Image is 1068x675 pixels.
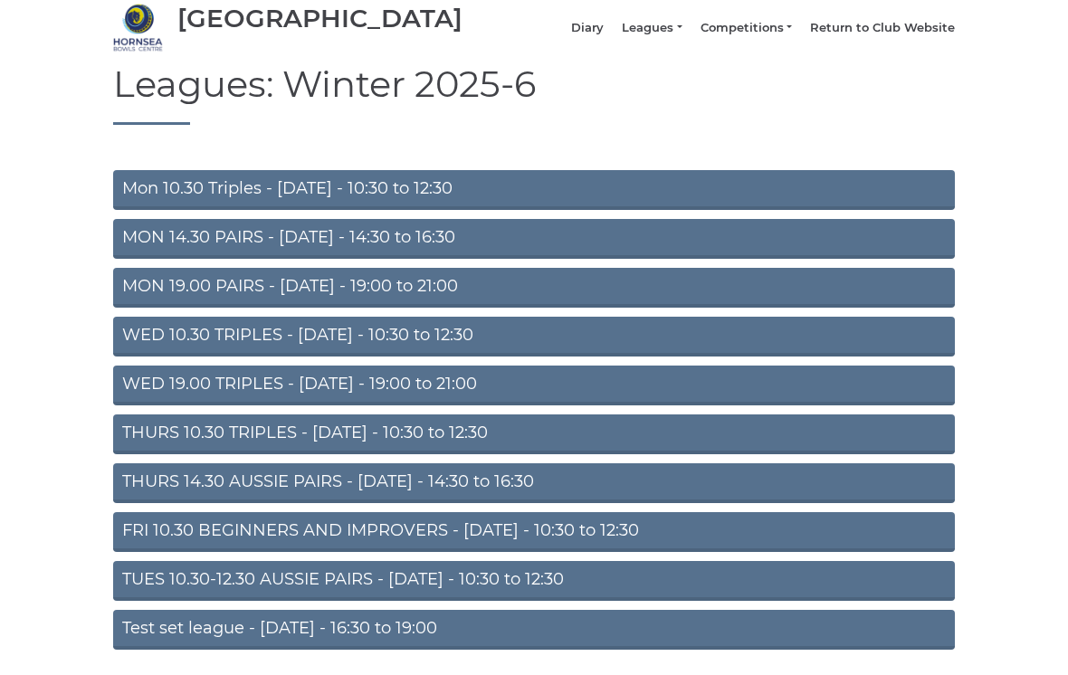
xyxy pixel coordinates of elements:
[113,463,955,503] a: THURS 14.30 AUSSIE PAIRS - [DATE] - 14:30 to 16:30
[113,414,955,454] a: THURS 10.30 TRIPLES - [DATE] - 10:30 to 12:30
[622,20,682,36] a: Leagues
[571,20,604,36] a: Diary
[113,317,955,357] a: WED 10.30 TRIPLES - [DATE] - 10:30 to 12:30
[113,366,955,405] a: WED 19.00 TRIPLES - [DATE] - 19:00 to 21:00
[113,561,955,601] a: TUES 10.30-12.30 AUSSIE PAIRS - [DATE] - 10:30 to 12:30
[113,3,163,52] img: Hornsea Bowls Centre
[113,268,955,308] a: MON 19.00 PAIRS - [DATE] - 19:00 to 21:00
[113,64,955,125] h1: Leagues: Winter 2025-6
[810,20,955,36] a: Return to Club Website
[113,610,955,650] a: Test set league - [DATE] - 16:30 to 19:00
[177,5,462,33] div: [GEOGRAPHIC_DATA]
[701,20,792,36] a: Competitions
[113,219,955,259] a: MON 14.30 PAIRS - [DATE] - 14:30 to 16:30
[113,512,955,552] a: FRI 10.30 BEGINNERS AND IMPROVERS - [DATE] - 10:30 to 12:30
[113,170,955,210] a: Mon 10.30 Triples - [DATE] - 10:30 to 12:30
